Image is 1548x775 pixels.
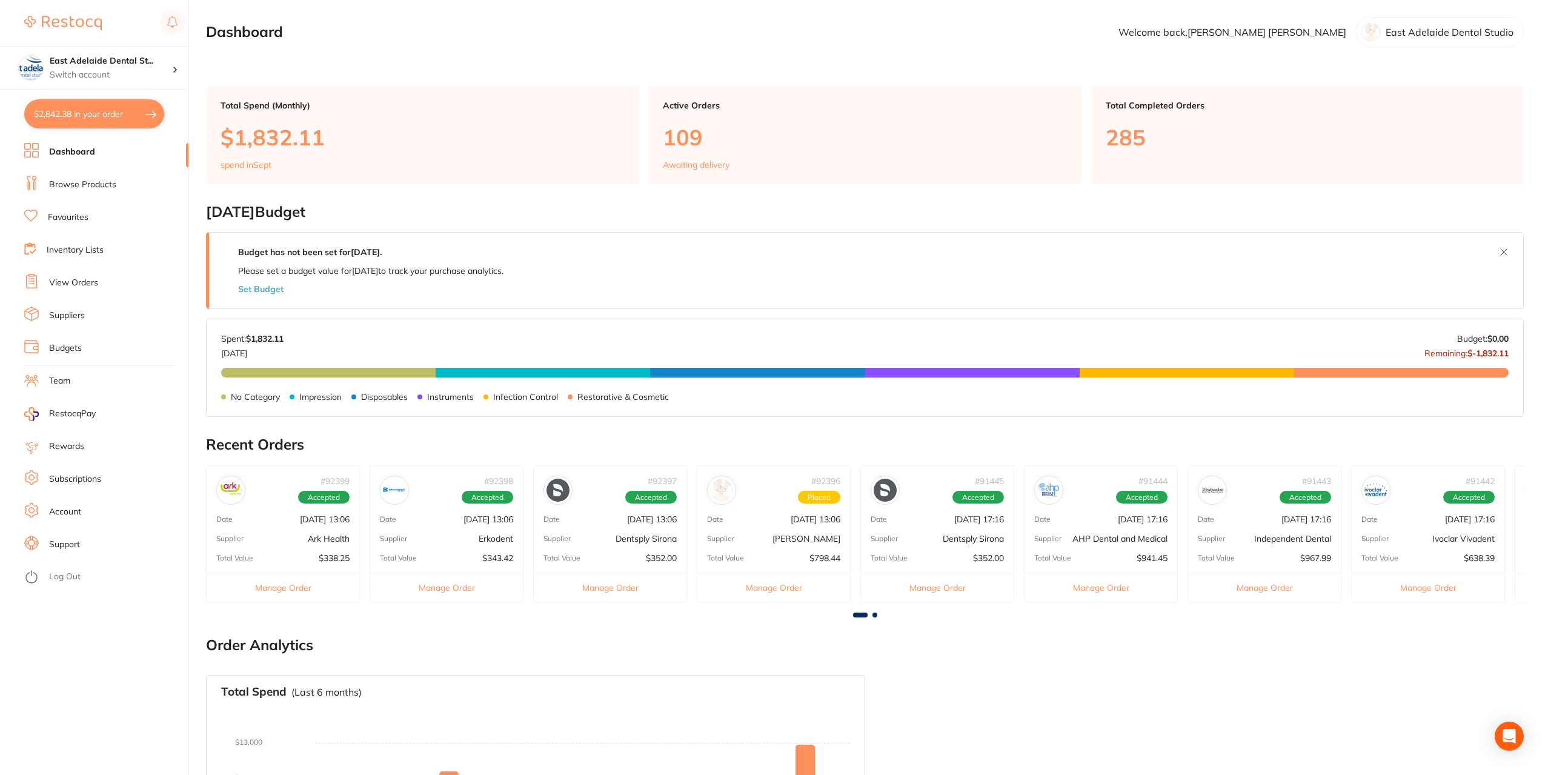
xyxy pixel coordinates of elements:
[206,637,1524,654] h2: Order Analytics
[1361,534,1389,543] p: Supplier
[291,687,362,697] p: (Last 6 months)
[1361,554,1398,562] p: Total Value
[49,539,80,551] a: Support
[697,573,850,602] button: Manage Order
[1487,333,1509,344] strong: $0.00
[534,573,686,602] button: Manage Order
[1198,534,1225,543] p: Supplier
[1281,514,1331,524] p: [DATE] 17:16
[1188,573,1341,602] button: Manage Order
[1364,479,1387,502] img: Ivoclar Vivadent
[319,553,350,563] p: $338.25
[663,101,1066,110] p: Active Orders
[1466,476,1495,486] p: # 91442
[479,534,513,544] p: Erkodent
[1443,491,1495,504] span: Accepted
[707,554,744,562] p: Total Value
[871,534,898,543] p: Supplier
[49,179,116,191] a: Browse Products
[370,573,523,602] button: Manage Order
[1025,573,1177,602] button: Manage Order
[1198,515,1214,524] p: Date
[1302,476,1331,486] p: # 91443
[24,407,96,421] a: RestocqPay
[1464,553,1495,563] p: $638.39
[1280,491,1331,504] span: Accepted
[484,476,513,486] p: # 92398
[1118,27,1346,38] p: Welcome back, [PERSON_NAME] [PERSON_NAME]
[952,491,1004,504] span: Accepted
[1091,86,1524,184] a: Total Completed Orders285
[543,554,580,562] p: Total Value
[663,160,729,170] p: Awaiting delivery
[1467,348,1509,359] strong: $-1,832.11
[861,573,1014,602] button: Manage Order
[1495,722,1524,751] div: Open Intercom Messenger
[246,333,284,344] strong: $1,832.11
[543,515,560,524] p: Date
[24,9,102,37] a: Restocq Logo
[298,491,350,504] span: Accepted
[1034,515,1051,524] p: Date
[380,554,417,562] p: Total Value
[19,56,43,80] img: East Adelaide Dental Studio
[238,247,382,258] strong: Budget has not been set for [DATE] .
[871,515,887,524] p: Date
[216,534,244,543] p: Supplier
[1352,573,1504,602] button: Manage Order
[221,101,624,110] p: Total Spend (Monthly)
[543,534,571,543] p: Supplier
[238,266,503,276] p: Please set a budget value for [DATE] to track your purchase analytics.
[50,69,172,81] p: Switch account
[206,24,283,41] h2: Dashboard
[1432,534,1495,544] p: Ivoclar Vivadent
[1118,514,1168,524] p: [DATE] 17:16
[49,146,95,158] a: Dashboard
[50,55,172,67] h4: East Adelaide Dental Studio
[707,515,723,524] p: Date
[308,534,350,544] p: Ark Health
[710,479,733,502] img: Adam Dental
[300,514,350,524] p: [DATE] 13:06
[809,553,840,563] p: $798.44
[49,277,98,289] a: View Orders
[380,534,407,543] p: Supplier
[48,211,88,224] a: Favourites
[1254,534,1331,544] p: Independent Dental
[361,392,408,402] p: Disposables
[482,553,513,563] p: $343.42
[206,436,1524,453] h2: Recent Orders
[943,534,1004,544] p: Dentsply Sirona
[206,204,1524,221] h2: [DATE] Budget
[49,506,81,518] a: Account
[648,476,677,486] p: # 92397
[49,408,96,420] span: RestocqPay
[221,125,624,150] p: $1,832.11
[1137,553,1168,563] p: $941.45
[1198,554,1235,562] p: Total Value
[216,554,253,562] p: Total Value
[1361,515,1378,524] p: Date
[238,284,284,294] button: Set Budget
[49,571,81,583] a: Log Out
[299,392,342,402] p: Impression
[811,476,840,486] p: # 92396
[1457,334,1509,344] p: Budget:
[49,375,70,387] a: Team
[47,244,104,256] a: Inventory Lists
[24,99,164,128] button: $2,842.38 in your order
[24,568,185,587] button: Log Out
[874,479,897,502] img: Dentsply Sirona
[221,685,287,699] h3: Total Spend
[49,310,85,322] a: Suppliers
[707,534,734,543] p: Supplier
[772,534,840,544] p: [PERSON_NAME]
[49,473,101,485] a: Subscriptions
[221,344,284,358] p: [DATE]
[231,392,280,402] p: No Category
[663,125,1066,150] p: 109
[219,479,242,502] img: Ark Health
[975,476,1004,486] p: # 91445
[954,514,1004,524] p: [DATE] 17:16
[206,86,639,184] a: Total Spend (Monthly)$1,832.11spend inSept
